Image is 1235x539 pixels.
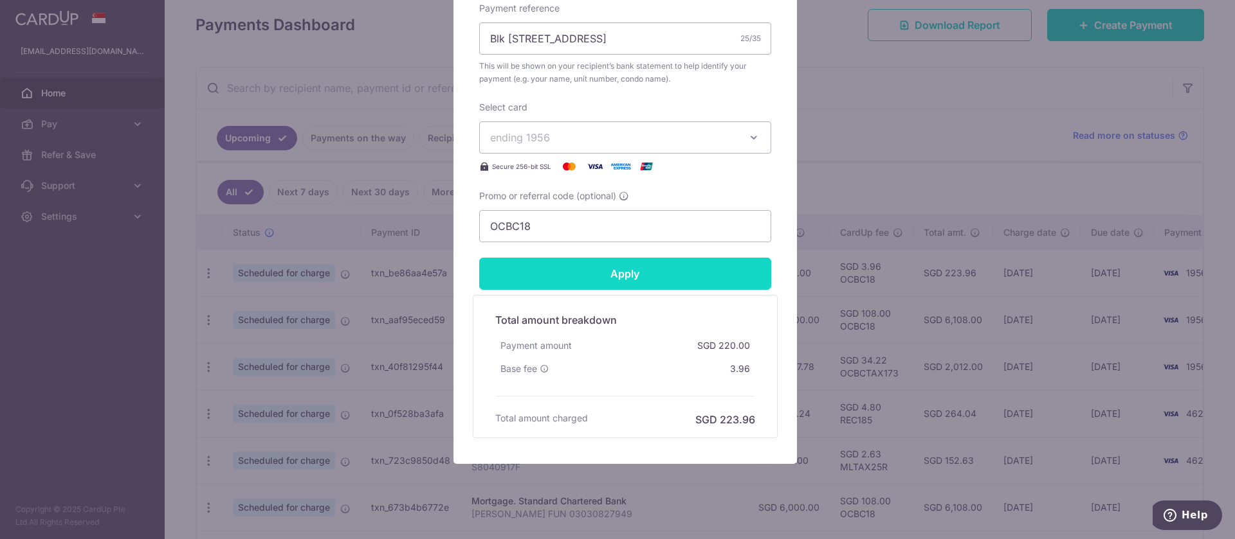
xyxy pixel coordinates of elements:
h6: Total amount charged [495,412,588,425]
div: 3.96 [725,357,755,380]
span: ending 1956 [490,131,550,144]
div: Payment amount [495,334,577,357]
span: Promo or referral code (optional) [479,190,616,202]
label: Select card [479,101,527,114]
div: 25/35 [740,32,761,45]
img: Mastercard [556,159,582,174]
img: UnionPay [634,159,659,174]
h5: Total amount breakdown [495,312,755,328]
input: Apply [479,258,771,290]
img: American Express [608,159,634,174]
button: ending 1956 [479,121,771,154]
div: SGD 220.00 [692,334,755,357]
label: Payment reference [479,2,560,15]
span: This will be shown on your recipient’s bank statement to help identify your payment (e.g. your na... [479,60,771,85]
span: Secure 256-bit SSL [492,161,551,172]
h6: SGD 223.96 [695,412,755,427]
img: Visa [582,159,608,174]
iframe: Opens a widget where you can find more information [1153,500,1222,533]
span: Base fee [500,362,537,375]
